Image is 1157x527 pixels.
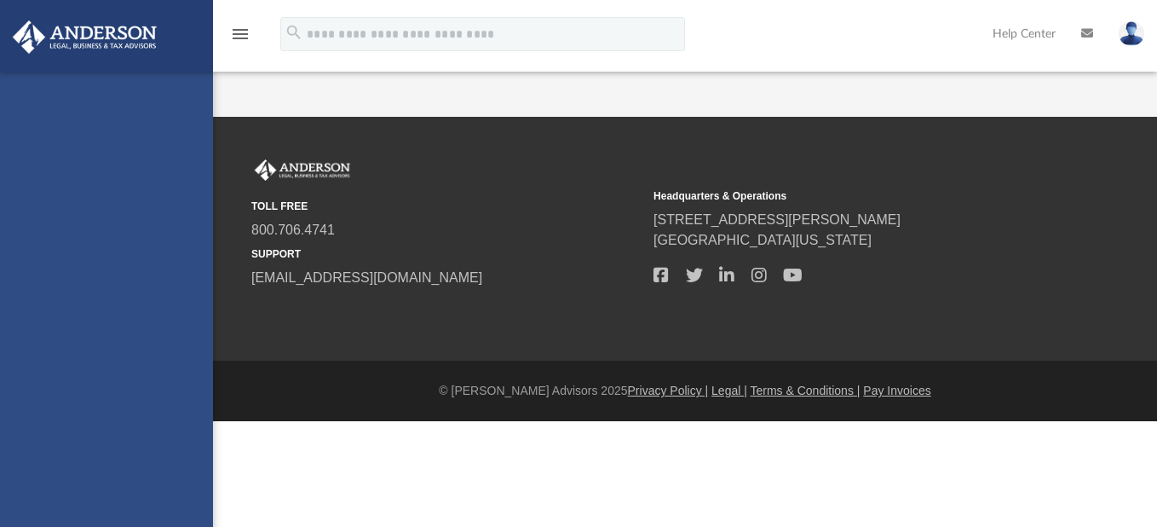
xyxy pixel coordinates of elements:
[213,382,1157,400] div: © [PERSON_NAME] Advisors 2025
[251,223,335,237] a: 800.706.4741
[628,384,709,397] a: Privacy Policy |
[653,212,901,227] a: [STREET_ADDRESS][PERSON_NAME]
[653,188,1044,204] small: Headquarters & Operations
[251,159,354,182] img: Anderson Advisors Platinum Portal
[251,246,642,262] small: SUPPORT
[285,23,303,42] i: search
[8,20,162,54] img: Anderson Advisors Platinum Portal
[251,199,642,214] small: TOLL FREE
[711,384,747,397] a: Legal |
[251,270,482,285] a: [EMAIL_ADDRESS][DOMAIN_NAME]
[863,384,930,397] a: Pay Invoices
[230,32,250,44] a: menu
[751,384,861,397] a: Terms & Conditions |
[1119,21,1144,46] img: User Pic
[230,24,250,44] i: menu
[653,233,872,247] a: [GEOGRAPHIC_DATA][US_STATE]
